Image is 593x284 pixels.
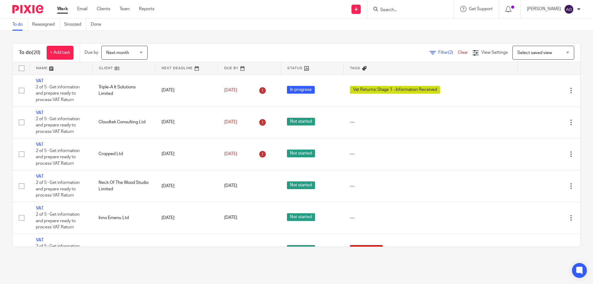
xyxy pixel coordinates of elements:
td: Neck Of The Wood Studio Limited [92,170,155,202]
a: Work [57,6,68,12]
img: Pixie [12,5,43,13]
div: --- [350,215,511,221]
a: Reassigned [32,19,60,31]
td: Cloudtek Consulting Ltd [92,106,155,138]
img: svg%3E [564,4,574,14]
span: [DATE] [224,120,237,124]
td: [DATE] [155,234,218,265]
p: [PERSON_NAME] [527,6,561,12]
span: Select saved view [517,51,552,55]
td: [DATE] [155,170,218,202]
span: In progress [287,86,315,94]
td: Inno Emenu Ltd [92,202,155,234]
a: VAT [36,238,44,242]
span: 2 of 5 · Get information and prepare ready to process VAT Raturn [36,180,80,197]
a: Done [91,19,106,31]
span: View Settings [481,50,508,55]
a: VAT [36,206,44,210]
span: 2 of 5 · Get information and prepare ready to process VAT Raturn [36,212,80,229]
span: Vat Returns: Stage 1 - Information Received [350,86,440,94]
span: 2 of 5 · Get information and prepare ready to process VAT Raturn [36,244,80,261]
a: Email [77,6,87,12]
td: [DATE] [155,138,218,170]
span: (28) [32,50,40,55]
td: [DATE] [155,74,218,106]
span: 2 of 5 · Get information and prepare ready to process VAT Raturn [36,85,80,102]
span: Get Support [469,7,493,11]
span: Next month [106,51,129,55]
input: Search [380,7,435,13]
span: Not started [287,181,315,189]
a: Clear [458,50,468,55]
span: Not started [287,245,315,253]
td: AV Cloud Tech Limited [92,234,155,265]
span: [DATE] [224,88,237,92]
div: --- [350,183,511,189]
span: Not started [287,213,315,221]
a: + Add task [47,46,74,60]
a: VAT [36,174,44,179]
a: To do [12,19,27,31]
span: [DATE] [224,184,237,188]
a: Reports [139,6,154,12]
span: Client on hold [350,245,383,253]
span: Not started [287,150,315,157]
a: Clients [97,6,110,12]
span: [DATE] [224,216,237,220]
span: [DATE] [224,152,237,156]
div: --- [350,151,511,157]
a: VAT [36,111,44,115]
td: Triple-A It Solutions Limited [92,74,155,106]
a: VAT [36,142,44,147]
span: 2 of 5 · Get information and prepare ready to process VAT Raturn [36,149,80,166]
span: Tags [350,66,360,70]
td: [DATE] [155,106,218,138]
td: [DATE] [155,202,218,234]
a: Snoozed [64,19,86,31]
span: 2 of 5 · Get information and prepare ready to process VAT Raturn [36,117,80,134]
h1: To do [19,49,40,56]
p: Due by [85,49,98,56]
a: Team [120,6,130,12]
td: Cropped Ltd [92,138,155,170]
span: Filter [438,50,458,55]
div: --- [350,119,511,125]
a: VAT [36,79,44,83]
span: (2) [448,50,453,55]
span: Not started [287,118,315,125]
